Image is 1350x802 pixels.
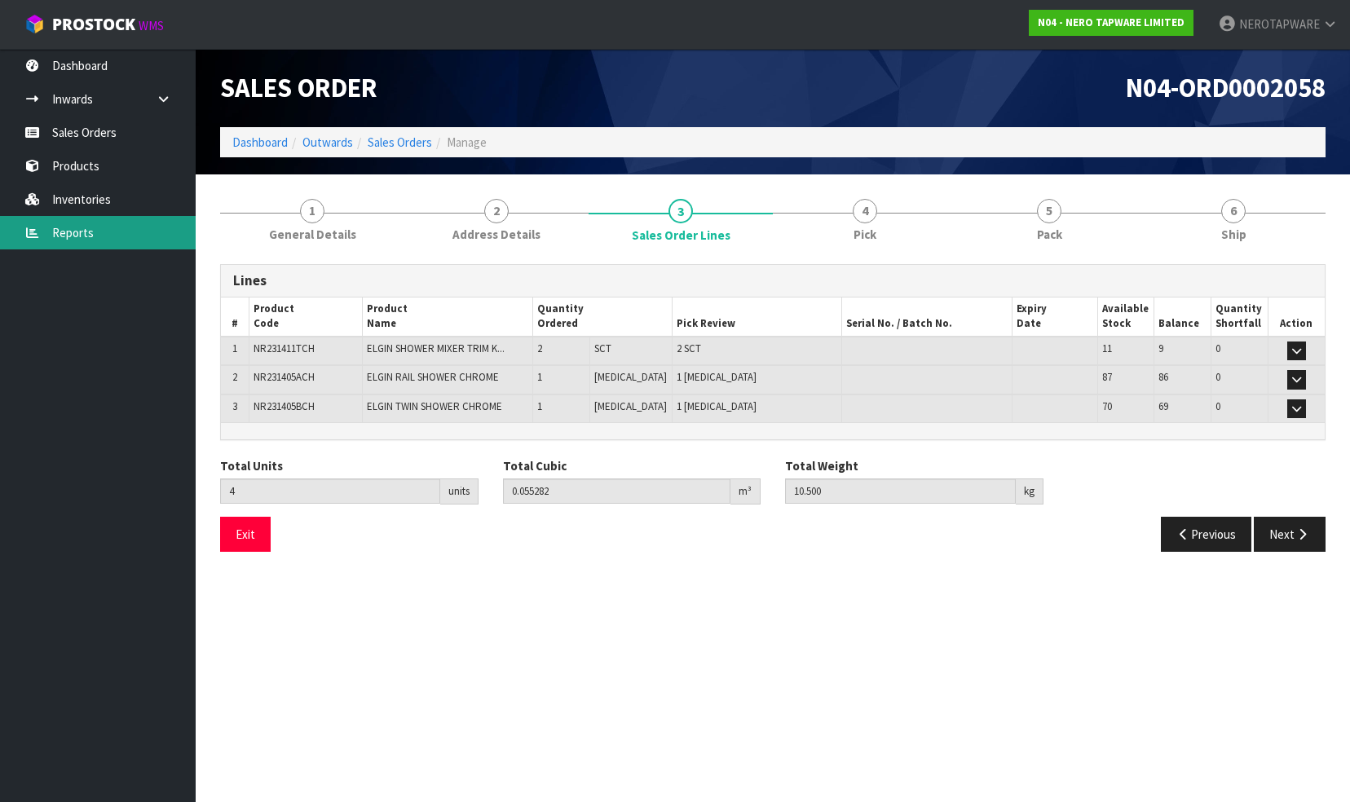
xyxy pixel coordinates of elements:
label: Total Units [220,457,283,474]
span: 0 [1215,370,1220,384]
th: Product Name [363,297,533,337]
span: NR231405ACH [254,370,315,384]
span: 1 [232,342,237,355]
span: 87 [1102,370,1112,384]
span: 1 [537,370,542,384]
div: units [440,478,479,505]
span: 11 [1102,342,1112,355]
input: Total Cubic [503,478,731,504]
span: 2 SCT [677,342,701,355]
span: 0 [1215,399,1220,413]
div: kg [1016,478,1043,505]
label: Total Cubic [503,457,567,474]
span: 2 [537,342,542,355]
span: Pick [854,226,876,243]
button: Next [1254,517,1326,552]
span: ProStock [52,14,135,35]
span: 70 [1102,399,1112,413]
span: NEROTAPWARE [1239,16,1320,32]
th: Balance [1154,297,1211,337]
span: Manage [447,134,487,150]
span: Pack [1037,226,1062,243]
th: Pick Review [672,297,842,337]
span: 69 [1158,399,1168,413]
th: Serial No. / Batch No. [842,297,1012,337]
th: Quantity Ordered [533,297,673,337]
span: 86 [1158,370,1168,384]
span: Sales Order Lines [220,252,1326,564]
img: cube-alt.png [24,14,45,34]
span: 6 [1221,199,1246,223]
span: ELGIN TWIN SHOWER CHROME [367,399,502,413]
h3: Lines [233,273,1312,289]
span: 1 [537,399,542,413]
span: Sales Order Lines [632,227,730,244]
th: Expiry Date [1012,297,1097,337]
span: N04-ORD0002058 [1126,71,1326,104]
span: ELGIN SHOWER MIXER TRIM K... [367,342,505,355]
span: 2 [232,370,237,384]
span: 1 [MEDICAL_DATA] [677,370,757,384]
a: Outwards [302,134,353,150]
span: 0 [1215,342,1220,355]
span: 5 [1037,199,1061,223]
input: Total Weight [785,478,1016,504]
span: 9 [1158,342,1163,355]
span: [MEDICAL_DATA] [594,399,667,413]
input: Total Units [220,478,440,504]
span: [MEDICAL_DATA] [594,370,667,384]
div: m³ [730,478,761,505]
span: 1 [300,199,324,223]
button: Exit [220,517,271,552]
th: Action [1268,297,1325,337]
a: Sales Orders [368,134,432,150]
span: 3 [668,199,693,223]
th: Quantity Shortfall [1211,297,1268,337]
span: NR231411TCH [254,342,315,355]
span: General Details [269,226,356,243]
span: 1 [MEDICAL_DATA] [677,399,757,413]
span: SCT [594,342,611,355]
a: Dashboard [232,134,288,150]
small: WMS [139,18,164,33]
th: Product Code [249,297,363,337]
th: Available Stock [1097,297,1154,337]
span: 3 [232,399,237,413]
button: Previous [1161,517,1252,552]
strong: N04 - NERO TAPWARE LIMITED [1038,15,1185,29]
label: Total Weight [785,457,858,474]
span: 4 [853,199,877,223]
span: Address Details [452,226,540,243]
th: # [221,297,249,337]
span: Ship [1221,226,1246,243]
span: Sales Order [220,71,377,104]
span: ELGIN RAIL SHOWER CHROME [367,370,499,384]
span: NR231405BCH [254,399,315,413]
span: 2 [484,199,509,223]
